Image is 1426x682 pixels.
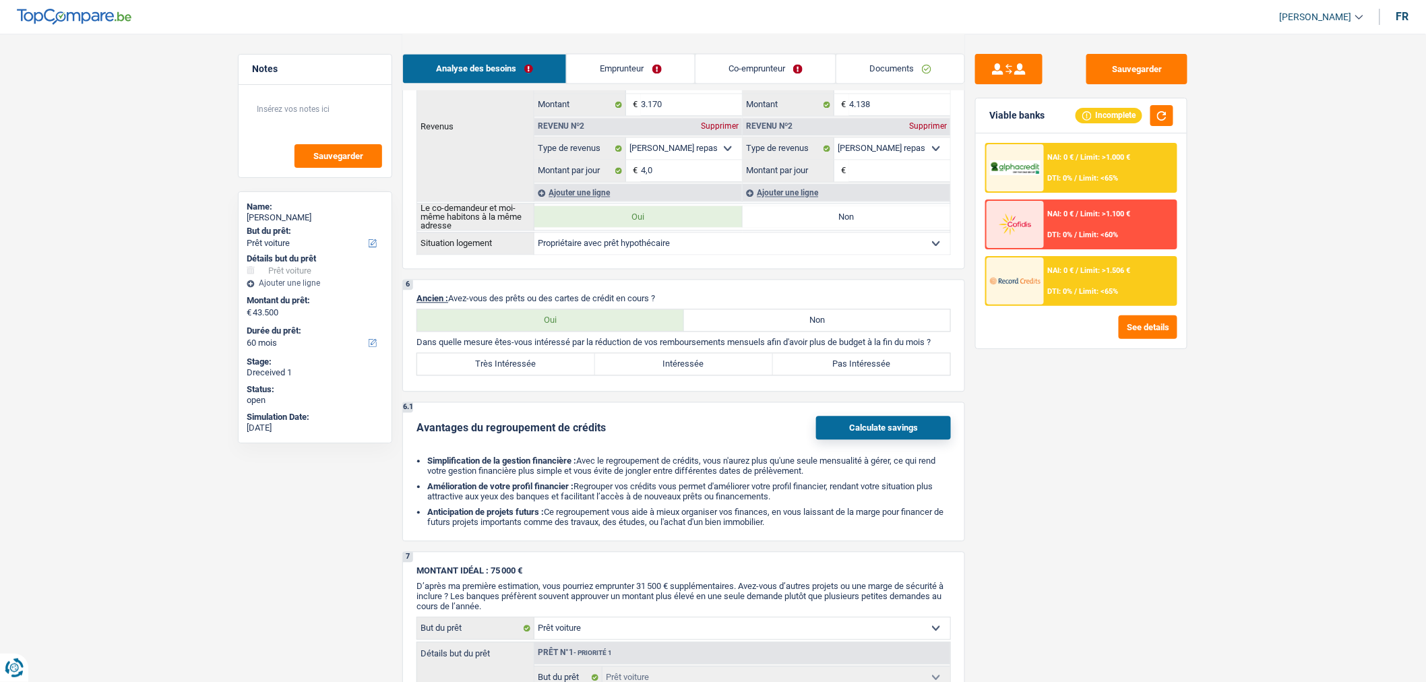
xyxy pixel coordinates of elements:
div: Ajouter une ligne [743,185,950,201]
div: Revenu nº2 [534,123,588,131]
span: / [1076,266,1079,275]
img: TopCompare Logo [17,9,131,25]
img: Cofidis [990,212,1040,237]
label: Montant par jour [534,160,625,182]
div: Revenu nº2 [743,123,796,131]
div: Dreceived 1 [247,367,383,378]
p: Avez-vous des prêts ou des cartes de crédit en cours ? [416,294,951,304]
button: Sauvegarder [294,144,382,168]
span: € [834,94,849,116]
label: Non [684,310,951,332]
img: Record Credits [990,268,1040,293]
label: Type de revenus [534,138,625,160]
div: Incomplete [1076,108,1142,123]
button: See details [1119,315,1177,339]
th: Revenus [417,52,534,201]
label: Montant [534,94,625,116]
span: Ancien : [416,294,448,304]
label: Montant [743,94,834,116]
div: Stage: [247,356,383,367]
label: Durée du prêt: [247,325,381,336]
b: Simplification de la gestion financière : [427,456,576,466]
div: Avantages du regroupement de crédits [416,422,606,435]
label: Pas Intéressée [773,354,951,375]
span: - Priorité 1 [573,650,612,657]
label: Intéressée [595,354,773,375]
span: NAI: 0 € [1048,210,1074,218]
div: fr [1396,10,1409,23]
p: Dans quelle mesure êtes-vous intéressé par la réduction de vos remboursements mensuels afin d'avo... [416,338,951,348]
li: Avec le regroupement de crédits, vous n'aurez plus qu'une seule mensualité à gérer, ce qui rend v... [427,456,951,476]
span: / [1076,153,1079,162]
span: / [1075,230,1078,239]
div: Prêt n°1 [534,649,615,658]
div: Supprimer [906,123,950,131]
span: € [626,160,641,182]
span: Sauvegarder [313,152,363,160]
a: Documents [836,55,964,84]
label: Non [743,206,950,228]
span: € [626,94,641,116]
button: Calculate savings [816,416,951,440]
span: DTI: 0% [1048,174,1073,183]
span: Limit: <65% [1080,174,1119,183]
div: Simulation Date: [247,412,383,423]
div: Ajouter une ligne [247,278,383,288]
span: MONTANT IDÉAL : 75 000 € [416,566,522,576]
span: / [1076,210,1079,218]
span: € [247,307,251,318]
a: Analyse des besoins [403,55,566,84]
label: Montant du prêt: [247,295,381,306]
li: Ce regroupement vous aide à mieux organiser vos finances, en vous laissant de la marge pour finan... [427,507,951,528]
div: Viable banks [989,110,1045,121]
span: Limit: >1.000 € [1081,153,1131,162]
span: / [1075,287,1078,296]
img: AlphaCredit [990,160,1040,176]
label: But du prêt: [247,226,381,237]
th: Situation logement [417,232,534,255]
label: Oui [417,310,684,332]
label: Type de revenus [743,138,834,160]
h5: Notes [252,63,378,75]
div: [DATE] [247,423,383,433]
div: open [247,395,383,406]
div: 6.1 [403,403,413,413]
label: Détails but du prêt [417,643,534,658]
span: Limit: >1.100 € [1081,210,1131,218]
a: Co-emprunteur [695,55,836,84]
li: Regrouper vos crédits vous permet d'améliorer votre profil financier, rendant votre situation plu... [427,482,951,502]
span: [PERSON_NAME] [1280,11,1352,23]
span: Limit: >1.506 € [1081,266,1131,275]
div: Ajouter une ligne [534,185,742,201]
b: Anticipation de projets futurs : [427,507,544,518]
label: Montant par jour [743,160,834,182]
label: But du prêt [417,618,534,640]
div: Détails but du prêt [247,253,383,264]
label: Oui [534,206,742,228]
span: NAI: 0 € [1048,266,1074,275]
b: Amélioration de votre profil financier : [427,482,573,492]
span: € [834,160,849,182]
div: 7 [403,553,413,563]
div: Status: [247,384,383,395]
div: [PERSON_NAME] [247,212,383,223]
th: Le co-demandeur et moi-même habitons à la même adresse [417,204,534,230]
span: DTI: 0% [1048,287,1073,296]
div: Name: [247,201,383,212]
div: 6 [403,280,413,290]
a: Emprunteur [567,55,694,84]
div: Supprimer [697,123,742,131]
button: Sauvegarder [1086,54,1187,84]
span: Limit: <60% [1080,230,1119,239]
label: Très Intéressée [417,354,595,375]
span: DTI: 0% [1048,230,1073,239]
span: NAI: 0 € [1048,153,1074,162]
span: D’après ma première estimation, vous pourriez emprunter 31 500 € supplémentaires. Avez-vous d’aut... [416,582,943,612]
span: / [1075,174,1078,183]
span: Limit: <65% [1080,287,1119,296]
a: [PERSON_NAME] [1269,6,1363,28]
